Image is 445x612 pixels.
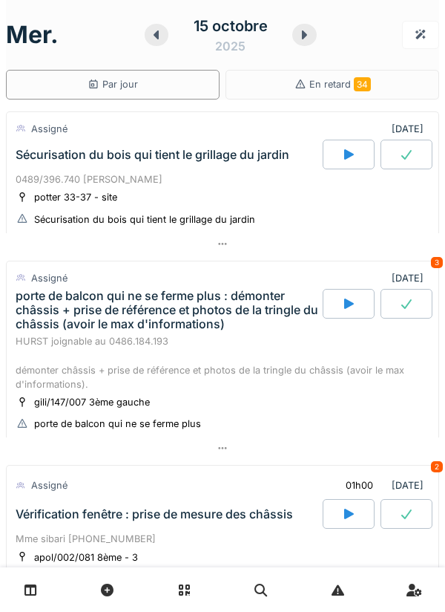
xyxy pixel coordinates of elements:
div: 3 [431,257,443,268]
div: Assigné [31,122,67,136]
div: Vérification fenêtre : prise de mesure des châssis [16,507,293,521]
div: HURST joignable au 0486.184.193 démonter châssis + prise de référence et photos de la tringle du ... [16,334,429,391]
div: porte de balcon qui ne se ferme plus [34,417,201,431]
div: porte de balcon qui ne se ferme plus : démonter châssis + prise de référence et photos de la trin... [16,289,320,332]
div: 01h00 [346,478,373,492]
div: [DATE] [333,472,429,499]
span: 34 [354,77,371,91]
h1: mer. [6,21,59,49]
div: 2025 [215,37,245,55]
div: [DATE] [392,271,429,285]
div: [DATE] [392,122,429,136]
div: Sécurisation du bois qui tient le grillage du jardin [34,212,255,227]
div: potter 33-37 - site [34,190,117,204]
div: Assigné [31,271,67,285]
div: Par jour [88,77,138,91]
span: En retard [309,79,371,90]
div: apol/002/081 8ème - 3 [34,550,138,564]
div: 0489/396.740 [PERSON_NAME] [16,172,429,186]
div: Mme sibari [PHONE_NUMBER] [16,532,429,546]
div: Sécurisation du bois qui tient le grillage du jardin [16,148,289,162]
div: 2 [431,461,443,472]
div: 15 octobre [194,15,268,37]
div: gili/147/007 3ème gauche [34,395,150,409]
div: Assigné [31,478,67,492]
